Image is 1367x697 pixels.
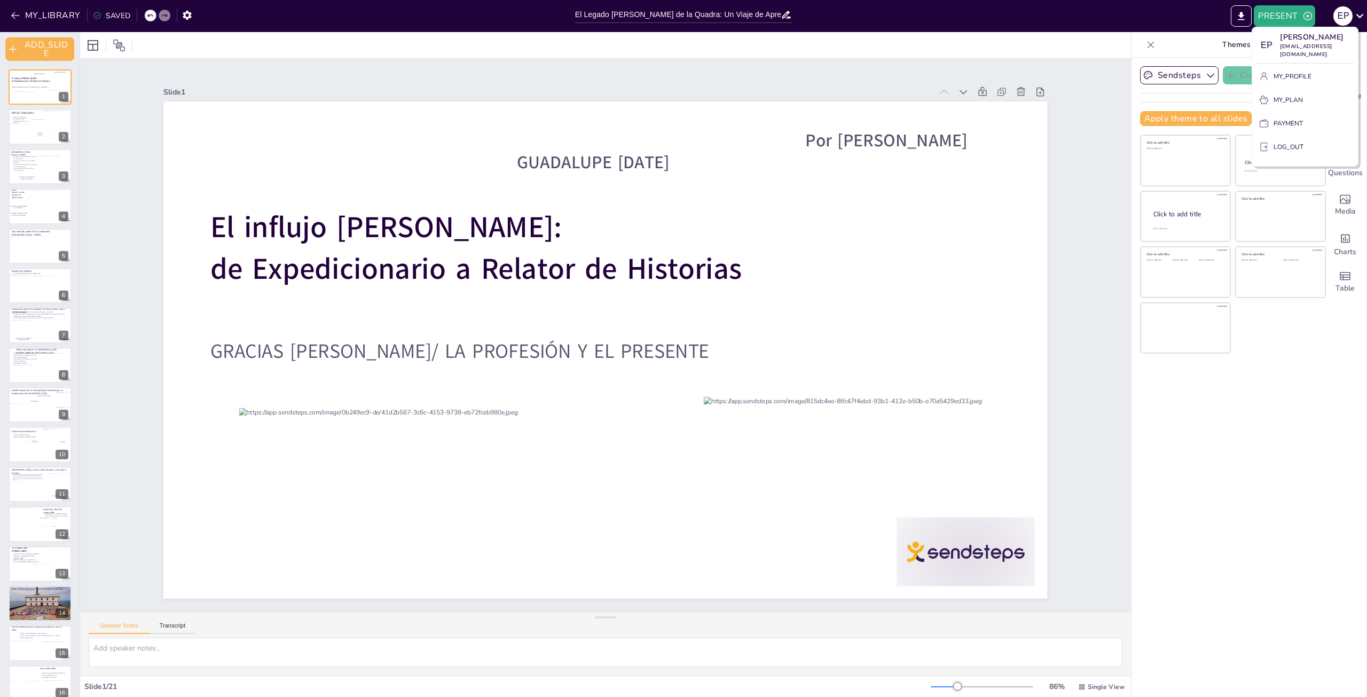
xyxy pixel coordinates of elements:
p: [PERSON_NAME] [1280,32,1354,43]
p: MY_PLAN [1274,95,1303,105]
p: MY_PROFILE [1274,72,1311,81]
button: PAYMENT [1256,115,1354,132]
button: MY_PLAN [1256,91,1354,108]
button: LOG_OUT [1256,138,1354,155]
button: MY_PROFILE [1256,68,1354,85]
p: LOG_OUT [1274,142,1303,152]
p: [EMAIL_ADDRESS][DOMAIN_NAME] [1280,43,1354,59]
p: PAYMENT [1274,119,1303,128]
div: E P [1256,36,1276,55]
